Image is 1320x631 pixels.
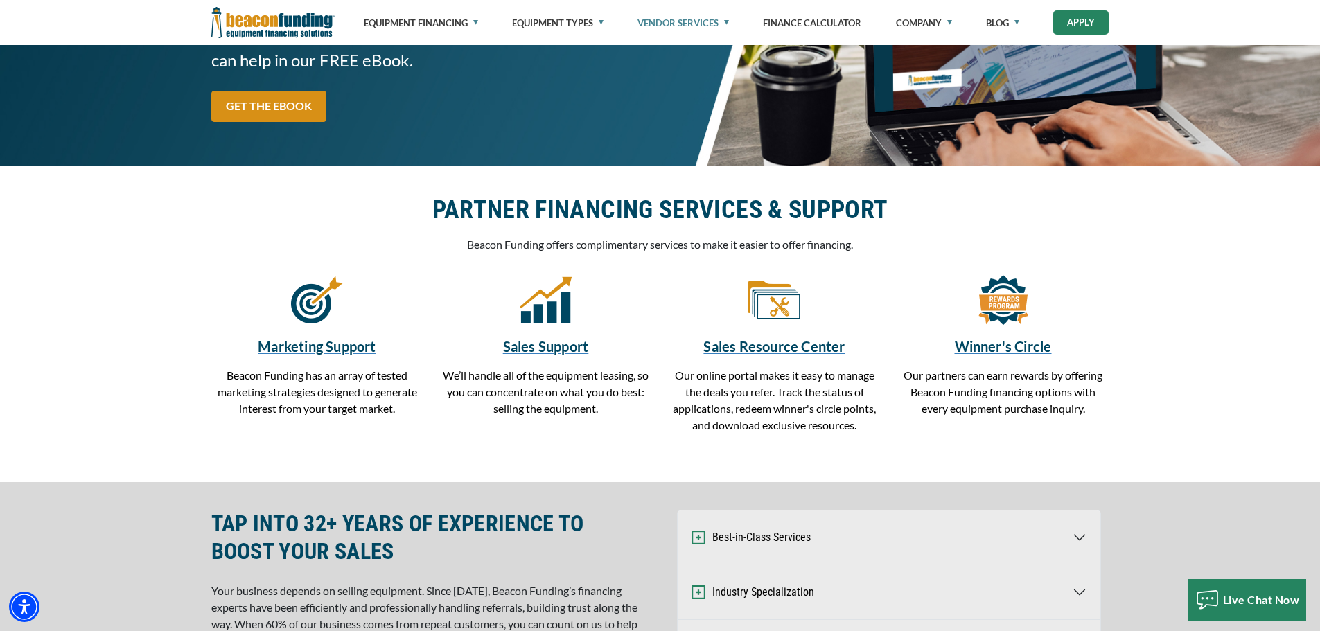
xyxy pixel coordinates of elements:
img: Expand and Collapse Icon [692,585,705,599]
button: Industry Specialization [678,565,1100,619]
img: Marketing Support [291,274,343,326]
h2: PARTNER FINANCING SERVICES & SUPPORT [211,194,1109,226]
img: Expand and Collapse Icon [692,531,705,544]
a: GET THE EBOOK [211,91,326,122]
p: Beacon Funding offers complimentary services to make it easier to offer financing. [211,236,1109,253]
h3: TAP INTO 32+ YEARS OF EXPERIENCE TO BOOST YOUR SALES [211,510,652,565]
span: Live Chat Now [1223,593,1300,606]
a: Marketing Support [211,336,423,357]
a: Winner's Circle [977,296,1029,310]
a: Marketing Support [291,296,343,310]
a: Winner's Circle [897,336,1109,357]
span: Our partners can earn rewards by offering Beacon Funding financing options with every equipment p... [904,368,1102,415]
img: Sales Resource Center [748,274,800,326]
img: Winner's Circle [977,274,1029,326]
a: Sales Resource Center [669,336,881,357]
button: Best-in-Class Services [678,510,1100,565]
a: Apply [1053,10,1109,35]
a: Sales Support [520,296,572,310]
div: Accessibility Menu [9,592,39,622]
a: Sales Resource Center [748,296,800,310]
img: Sales Support [520,274,572,326]
span: Our online portal makes it easy to manage the deals you refer. Track the status of applications, ... [673,368,876,432]
span: Beacon Funding has an array of tested marketing strategies designed to generate interest from you... [218,368,417,415]
a: Sales Support [440,336,652,357]
button: Live Chat Now [1188,579,1307,621]
span: We’ll handle all of the equipment leasing, so you can concentrate on what you do best: selling th... [443,368,649,415]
